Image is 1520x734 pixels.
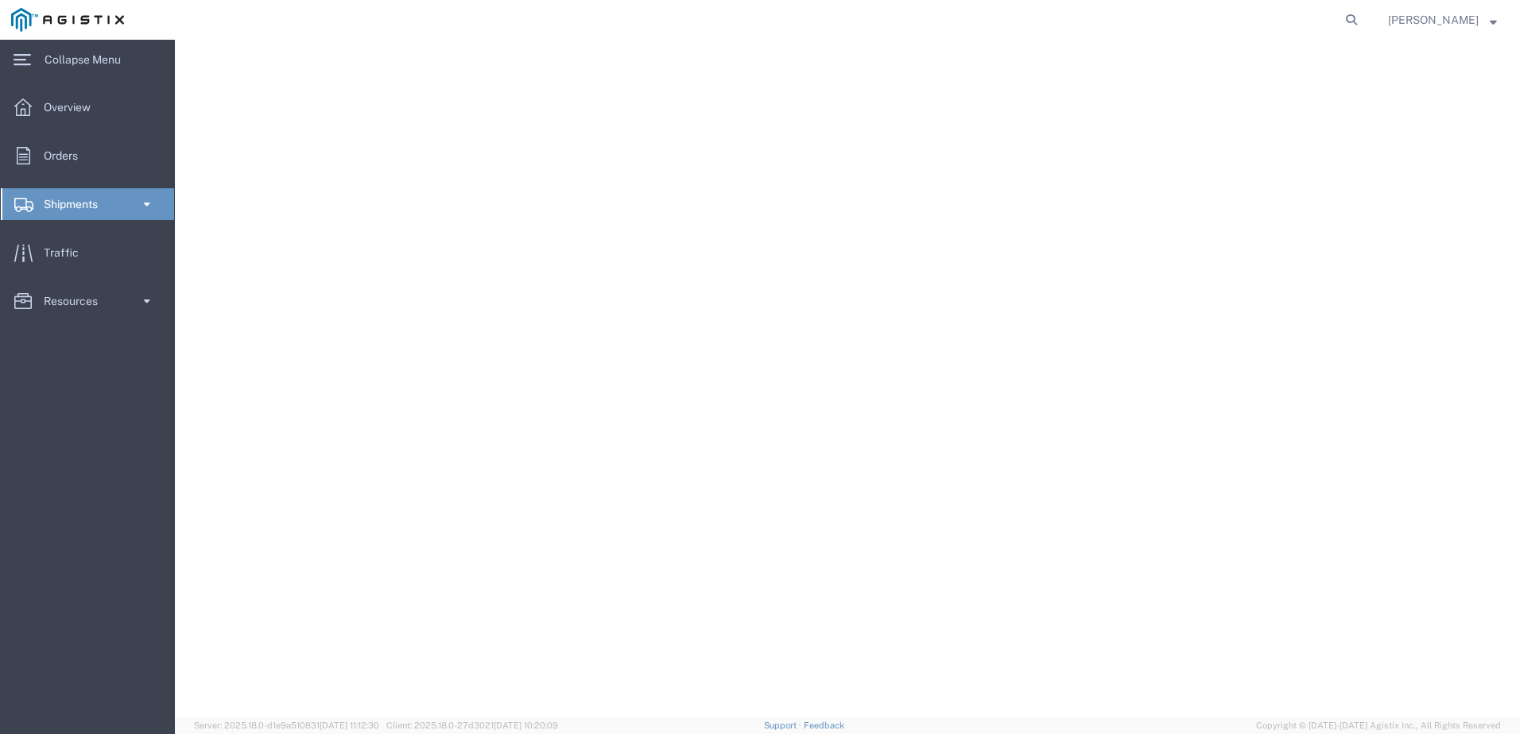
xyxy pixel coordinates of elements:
[1,91,174,123] a: Overview
[44,285,109,317] span: Resources
[44,91,102,123] span: Overview
[1,237,174,268] a: Traffic
[1,140,174,172] a: Orders
[1,285,174,317] a: Resources
[494,720,558,730] span: [DATE] 10:20:09
[194,720,379,730] span: Server: 2025.18.0-d1e9a510831
[1387,10,1498,29] button: [PERSON_NAME]
[175,40,1520,717] iframe: FS Legacy Container
[11,8,124,32] img: logo
[44,188,109,220] span: Shipments
[1388,11,1479,29] span: Edgar Cruz
[320,720,379,730] span: [DATE] 11:12:30
[764,720,804,730] a: Support
[1,188,174,220] a: Shipments
[45,44,132,75] span: Collapse Menu
[44,237,90,268] span: Traffic
[386,720,558,730] span: Client: 2025.18.0-27d3021
[1256,719,1501,732] span: Copyright © [DATE]-[DATE] Agistix Inc., All Rights Reserved
[44,140,89,172] span: Orders
[804,720,844,730] a: Feedback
